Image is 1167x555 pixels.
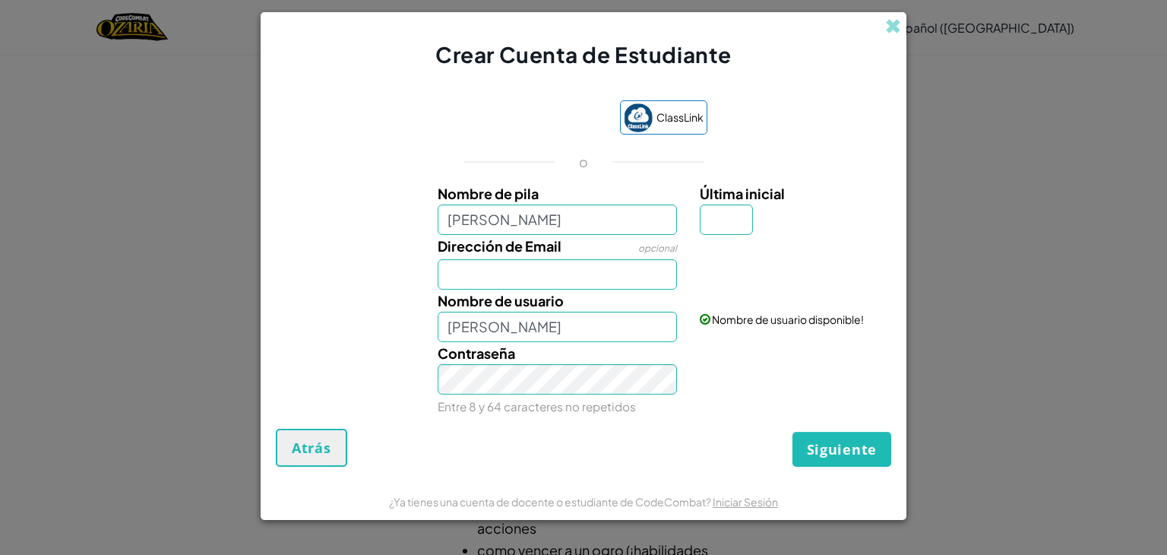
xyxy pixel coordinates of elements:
a: Iniciar Sesión [713,495,778,509]
img: classlink-logo-small.png [624,103,653,132]
span: Nombre de usuario [438,292,564,309]
span: Nombre de usuario disponible! [712,312,864,326]
span: Crear Cuenta de Estudiante [435,41,732,68]
span: ¿Ya tienes una cuenta de docente o estudiante de CodeCombat? [389,495,713,509]
span: Siguiente [807,440,877,458]
button: Siguiente [792,432,891,467]
button: Atrás [276,429,347,467]
span: Dirección de Email [438,237,561,255]
span: ClassLink [656,106,704,128]
small: Entre 8 y 64 caracteres no repetidos [438,399,636,414]
iframe: Botón de Acceder con Google [453,103,612,136]
span: Atrás [292,439,331,457]
span: Nombre de pila [438,185,539,202]
p: o [579,153,588,171]
span: opcional [638,243,677,254]
span: Contraseña [438,344,515,362]
span: Última inicial [700,185,785,202]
